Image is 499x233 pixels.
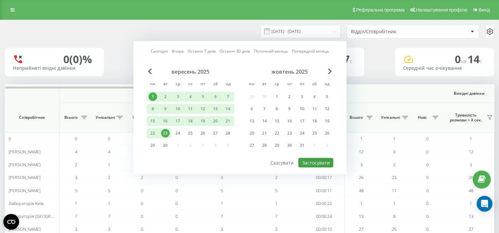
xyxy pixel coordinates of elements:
[275,188,277,194] span: 5
[477,196,492,212] div: Open Intercom Messenger
[260,129,268,138] div: 21
[151,48,168,54] a: Сьогодні
[403,65,486,71] div: Середній час очікування
[148,80,158,90] abbr: понеділок
[259,80,269,90] abbr: вівторок
[267,158,297,168] button: Скасувати
[310,117,319,125] div: 18
[392,174,396,180] span: 23
[283,92,296,102] div: чт 2 жовт 2025 р.
[161,105,170,113] div: 9
[254,48,288,54] a: Поточний місяць
[447,113,485,123] span: Тривалість розмови > Х сек.
[297,141,306,150] div: 31
[479,7,490,13] span: Вихід
[469,213,473,219] span: 13
[393,162,395,168] span: 2
[141,188,143,194] span: 0
[392,226,396,232] span: 25
[426,162,428,168] span: 0
[272,141,281,150] div: 29
[392,188,396,194] span: 11
[9,226,41,232] span: [PERSON_NAME]
[416,7,467,13] span: Налаштування профілю
[148,117,157,125] div: 15
[220,48,250,54] a: Останні 30 днів
[211,92,220,101] div: 6
[270,128,283,138] div: ср 22 жовт 2025 р.
[350,58,352,65] span: c
[173,92,182,101] div: 3
[322,80,332,90] abbr: неділя
[159,128,172,138] div: вт 23 вер 2025 р.
[285,92,294,101] div: 2
[146,141,159,150] div: пн 29 вер 2025 р.
[172,92,184,102] div: ср 3 вер 2025 р.
[283,116,296,126] div: чт 16 жовт 2025 р.
[285,141,294,150] div: 30
[209,104,222,114] div: сб 13 вер 2025 р.
[321,128,333,138] div: нд 26 жовт 2025 р.
[129,115,145,120] span: Нові
[283,104,296,114] div: чт 9 жовт 2025 р.
[199,117,207,125] div: 19
[328,68,332,74] span: Next Month
[296,141,308,150] div: пт 31 жовт 2025 р.
[184,128,197,138] div: чт 25 вер 2025 р.
[11,115,53,120] span: Співробітник
[224,129,232,138] div: 28
[146,92,159,102] div: пн 1 вер 2025 р.
[75,213,77,219] span: 7
[469,226,473,232] span: 27
[146,128,159,138] div: пн 22 вер 2025 р.
[148,105,157,113] div: 8
[199,92,207,101] div: 5
[470,162,472,168] span: 3
[245,104,258,114] div: пн 6 жовт 2025 р.
[270,116,283,126] div: ср 15 жовт 2025 р.
[173,117,182,125] div: 17
[223,80,233,90] abbr: неділя
[247,80,257,90] abbr: понеділок
[224,105,232,113] div: 14
[321,104,333,114] div: нд 12 жовт 2025 р.
[245,68,333,75] div: жовтень 2025
[283,128,296,138] div: чт 23 жовт 2025 р.
[258,104,270,114] div: вт 7 жовт 2025 р.
[321,116,333,126] div: нд 19 жовт 2025 р.
[75,200,77,206] span: 1
[199,129,207,138] div: 26
[270,92,283,102] div: ср 1 жовт 2025 р.
[351,29,430,35] div: Відділ/Співробітник
[108,174,110,180] span: 2
[360,200,362,206] span: 1
[296,116,308,126] div: пт 17 жовт 2025 р.
[393,200,395,206] span: 1
[303,171,345,184] td: 00:00:17
[160,80,170,90] abbr: вівторок
[296,104,308,114] div: пт 10 жовт 2025 р.
[224,92,232,101] div: 7
[173,129,182,138] div: 24
[159,116,172,126] div: вт 16 вер 2025 р.
[297,105,306,113] div: 10
[310,92,319,101] div: 4
[272,129,281,138] div: 22
[285,105,294,113] div: 9
[186,129,195,138] div: 25
[360,136,362,142] span: 1
[186,92,195,101] div: 4
[247,141,256,150] div: 27
[296,92,308,102] div: пт 3 жовт 2025 р.
[108,188,110,194] span: 5
[211,105,220,113] div: 13
[13,65,96,71] div: Неприйняті вхідні дзвінки
[323,92,331,101] div: 5
[75,226,77,232] span: 3
[63,115,79,120] span: Всього
[469,149,473,155] span: 12
[359,174,363,180] span: 26
[426,226,428,232] span: 0
[172,128,184,138] div: ср 24 вер 2025 р.
[275,174,277,180] span: 2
